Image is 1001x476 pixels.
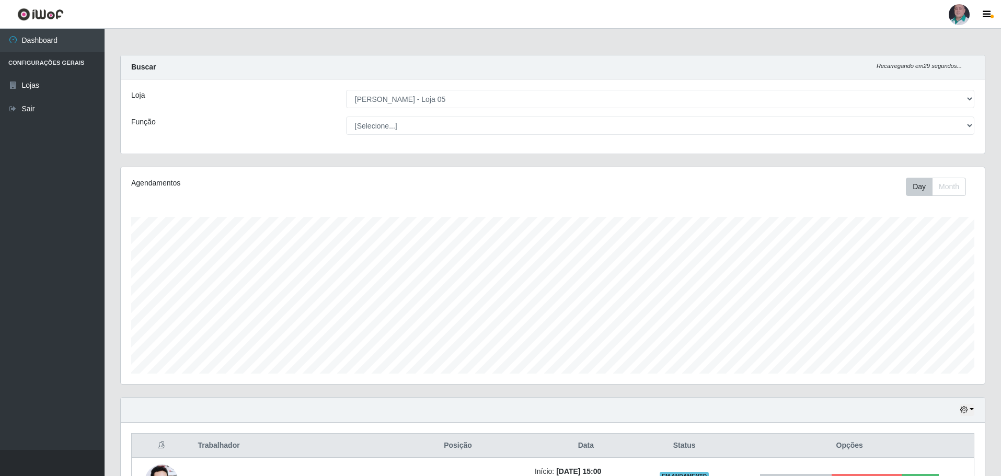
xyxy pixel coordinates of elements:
[906,178,966,196] div: First group
[932,178,966,196] button: Month
[528,434,643,458] th: Data
[556,467,601,475] time: [DATE] 15:00
[906,178,933,196] button: Day
[131,90,145,101] label: Loja
[877,63,962,69] i: Recarregando em 29 segundos...
[131,178,474,189] div: Agendamentos
[131,63,156,71] strong: Buscar
[387,434,528,458] th: Posição
[131,117,156,127] label: Função
[725,434,974,458] th: Opções
[906,178,974,196] div: Toolbar with button groups
[643,434,726,458] th: Status
[17,8,64,21] img: CoreUI Logo
[192,434,388,458] th: Trabalhador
